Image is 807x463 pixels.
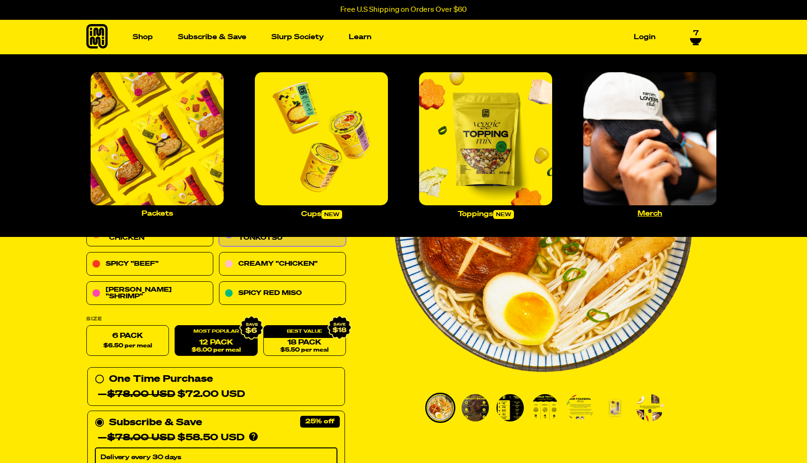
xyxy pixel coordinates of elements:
[86,326,169,356] label: 6 pack
[427,394,454,421] img: Roasted "Pork" Tonkotsu Ramen
[496,394,524,421] img: Roasted "Pork" Tonkotsu Ramen
[531,394,559,421] img: Roasted "Pork" Tonkotsu Ramen
[693,28,698,36] span: 7
[419,72,552,205] img: Toppings_large.jpg
[580,68,720,221] a: Merch
[87,68,227,221] a: Packets
[103,343,152,349] span: $6.50 per meal
[107,433,244,443] span: $58.50 USD
[690,28,702,44] a: 7
[175,326,257,356] a: 12 Pack$6.00 per meal
[630,30,659,44] a: Login
[86,282,213,305] a: [PERSON_NAME] "Shrimp"
[384,393,701,423] div: PDP main carousel thumbnails
[566,394,594,421] img: Roasted "Pork" Tonkotsu Ramen
[460,393,490,423] li: Go to slide 2
[583,72,716,205] img: Merch_large.jpg
[636,394,664,421] img: Roasted "Pork" Tonkotsu Ramen
[530,393,560,423] li: Go to slide 4
[255,72,388,205] img: Cups_large.jpg
[345,30,375,44] a: Learn
[415,68,556,223] a: Toppingsnew
[86,253,213,276] a: Spicy "Beef"
[107,433,175,443] del: $78.00 USD
[635,393,665,423] li: Go to slide 7
[98,430,244,446] div: —
[638,210,662,217] p: Merch
[268,30,328,44] a: Slurp Society
[129,20,659,54] nav: Main navigation
[174,30,250,44] a: Subscribe & Save
[458,210,514,219] p: Toppings
[263,326,346,356] a: 18 Pack$5.50 per meal
[107,390,175,399] del: $78.00 USD
[251,68,392,223] a: Cupsnew
[301,210,342,219] p: Cups
[5,420,100,458] iframe: Marketing Popup
[109,415,202,430] div: Subscribe & Save
[462,394,489,421] img: Roasted "Pork" Tonkotsu Ramen
[219,282,346,305] a: Spicy Red Miso
[601,394,629,421] img: Roasted "Pork" Tonkotsu Ramen
[91,72,224,205] img: Packets_large.jpg
[425,393,455,423] li: Go to slide 1
[192,347,241,354] span: $6.00 per meal
[600,393,630,423] li: Go to slide 6
[129,30,157,44] a: Shop
[321,210,342,219] span: new
[219,253,346,276] a: Creamy "Chicken"
[95,372,337,402] div: One Time Purchase
[280,347,328,354] span: $5.50 per meal
[340,6,467,14] p: Free U.S Shipping on Orders Over $60
[493,210,514,219] span: new
[565,393,595,423] li: Go to slide 5
[107,390,245,399] span: $72.00 USD
[495,393,525,423] li: Go to slide 3
[142,210,173,217] p: Packets
[86,317,346,322] label: Size
[98,387,245,402] div: —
